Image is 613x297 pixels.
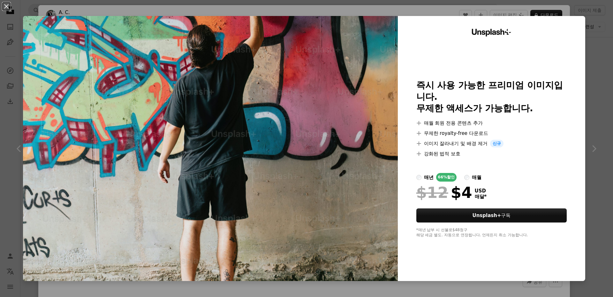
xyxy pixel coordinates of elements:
input: 매년66%할인 [416,175,421,180]
li: 매월 회원 전용 콘텐츠 추가 [416,119,567,127]
li: 무제한 royalty-free 다운로드 [416,129,567,137]
div: $4 [416,184,472,201]
h2: 즉시 사용 가능한 프리미엄 이미지입니다. 무제한 액세스가 가능합니다. [416,80,567,114]
div: 66% 할인 [436,173,457,182]
button: Unsplash+구독 [416,208,567,223]
div: *매년 납부 시 선불로 $48 청구 해당 세금 별도. 자동으로 연장됩니다. 언제든지 취소 가능합니다. [416,228,567,238]
div: 매월 [472,174,481,181]
li: 이미지 잘라내기 및 배경 제거 [416,140,567,147]
span: USD [475,188,487,194]
input: 매월 [464,175,469,180]
div: 매년 [424,174,434,181]
span: $12 [416,184,448,201]
li: 강화된 법적 보호 [416,150,567,158]
strong: Unsplash+ [473,213,501,218]
span: 신규 [490,140,503,147]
